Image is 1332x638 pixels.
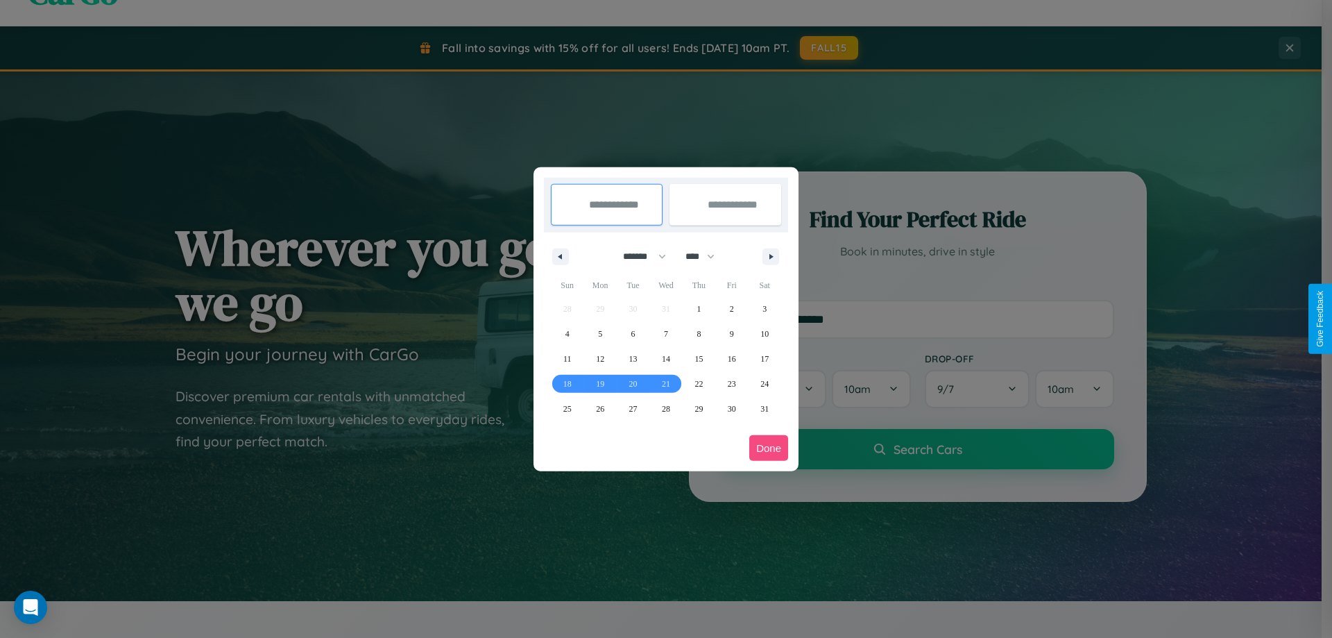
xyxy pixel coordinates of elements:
span: 14 [662,346,670,371]
span: 17 [760,346,769,371]
div: Open Intercom Messenger [14,591,47,624]
button: 21 [649,371,682,396]
span: 18 [563,371,572,396]
button: 24 [749,371,781,396]
span: 30 [728,396,736,421]
span: Sun [551,274,583,296]
span: 27 [629,396,638,421]
button: 2 [715,296,748,321]
button: 6 [617,321,649,346]
span: 8 [697,321,701,346]
span: Tue [617,274,649,296]
span: 11 [563,346,572,371]
span: 21 [662,371,670,396]
button: 26 [583,396,616,421]
button: 14 [649,346,682,371]
button: 31 [749,396,781,421]
span: 3 [762,296,767,321]
span: 13 [629,346,638,371]
button: 13 [617,346,649,371]
span: 10 [760,321,769,346]
button: 1 [683,296,715,321]
span: 28 [662,396,670,421]
button: 10 [749,321,781,346]
span: 16 [728,346,736,371]
span: 1 [697,296,701,321]
span: 29 [694,396,703,421]
button: 16 [715,346,748,371]
div: Give Feedback [1315,291,1325,347]
button: 17 [749,346,781,371]
span: Wed [649,274,682,296]
span: Thu [683,274,715,296]
button: 29 [683,396,715,421]
span: 12 [596,346,604,371]
button: 27 [617,396,649,421]
span: 15 [694,346,703,371]
button: 8 [683,321,715,346]
span: 2 [730,296,734,321]
button: 18 [551,371,583,396]
button: 5 [583,321,616,346]
span: 6 [631,321,635,346]
button: 4 [551,321,583,346]
button: 19 [583,371,616,396]
span: 19 [596,371,604,396]
span: 24 [760,371,769,396]
button: 7 [649,321,682,346]
button: 25 [551,396,583,421]
span: 23 [728,371,736,396]
span: 5 [598,321,602,346]
span: 31 [760,396,769,421]
span: 26 [596,396,604,421]
button: 11 [551,346,583,371]
span: 22 [694,371,703,396]
span: Sat [749,274,781,296]
span: 7 [664,321,668,346]
button: 30 [715,396,748,421]
button: 23 [715,371,748,396]
span: 4 [565,321,570,346]
button: 28 [649,396,682,421]
span: Fri [715,274,748,296]
span: 9 [730,321,734,346]
span: 20 [629,371,638,396]
button: 20 [617,371,649,396]
button: 22 [683,371,715,396]
span: Mon [583,274,616,296]
button: 12 [583,346,616,371]
button: Done [749,435,788,461]
button: 9 [715,321,748,346]
button: 15 [683,346,715,371]
button: 3 [749,296,781,321]
span: 25 [563,396,572,421]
